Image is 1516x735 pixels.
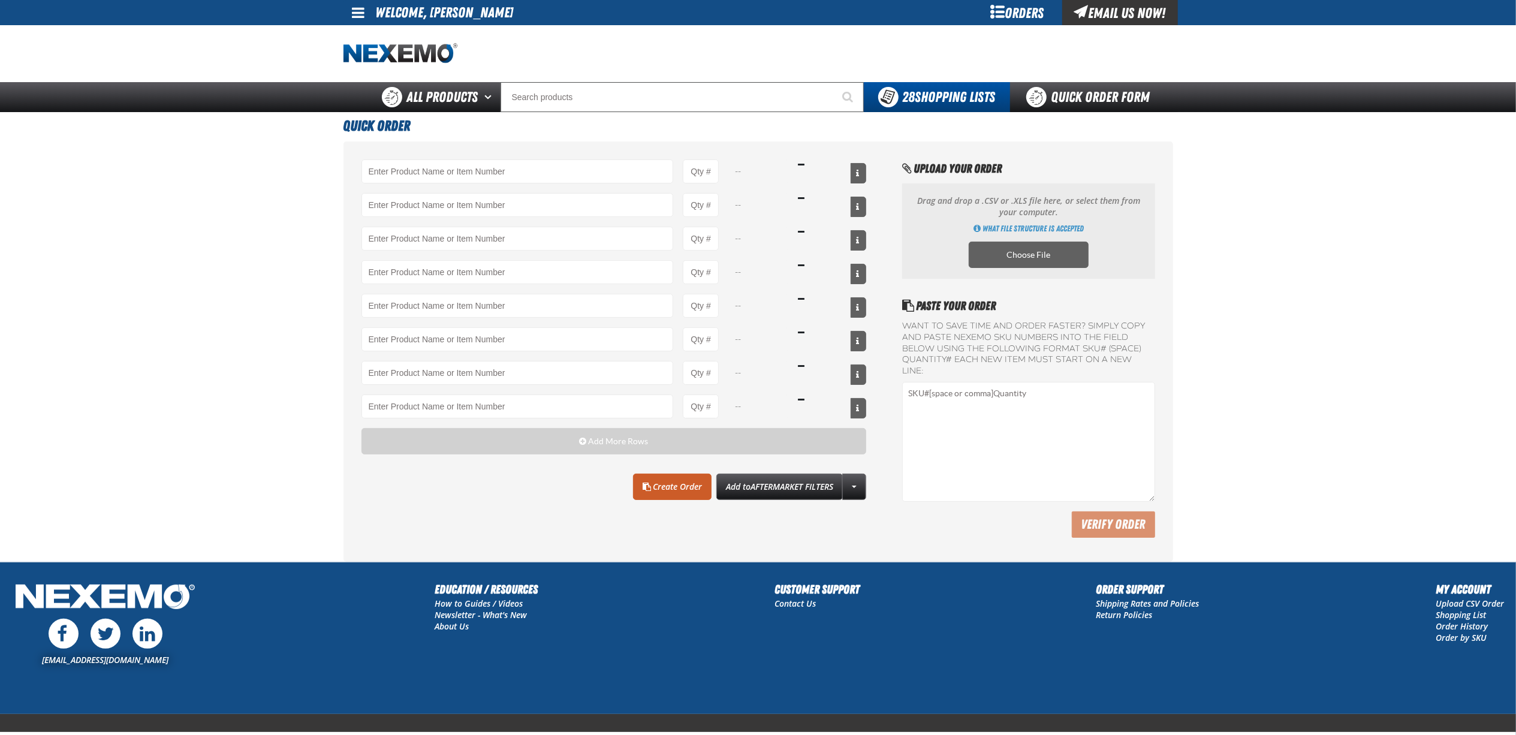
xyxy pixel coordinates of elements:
a: Contact Us [774,598,816,609]
input: Product [361,159,674,183]
h2: Education / Resources [435,580,538,598]
a: Order History [1436,620,1488,632]
span: Shopping Lists [903,89,996,106]
button: Add toAFTERMARKET FILTERS [716,474,843,500]
span: Add to [726,481,833,492]
a: Shipping Rates and Policies [1096,598,1199,609]
button: View All Prices [851,163,866,183]
: Product [361,260,674,284]
h2: Customer Support [774,580,860,598]
span: AFTERMARKET FILTERS [751,481,833,492]
input: Search [501,82,864,112]
a: Create Order [633,474,712,500]
button: View All Prices [851,264,866,284]
span: Add More Rows [588,436,648,446]
button: Add More Rows [361,428,867,454]
span: Quick Order [343,118,411,134]
input: Product Quantity [683,159,719,183]
a: Get Directions of how to import multiple products using an CSV, XLSX or ODS file. Opens a popup [974,223,1084,234]
button: Start Searching [834,82,864,112]
strong: 28 [903,89,915,106]
input: Product Quantity [683,193,719,217]
button: View All Prices [851,197,866,217]
a: Shopping List [1436,609,1486,620]
label: Want to save time and order faster? Simply copy and paste NEXEMO SKU numbers into the field below... [902,321,1155,377]
button: View All Prices [851,398,866,418]
img: Nexemo logo [343,43,457,64]
label: Choose CSV, XLSX or ODS file to import multiple products. Opens a popup [969,242,1089,268]
a: How to Guides / Videos [435,598,523,609]
input: Product Quantity [683,394,719,418]
a: [EMAIL_ADDRESS][DOMAIN_NAME] [42,654,168,665]
button: View All Prices [851,365,866,385]
button: View All Prices [851,331,866,351]
input: Product Quantity [683,227,719,251]
: Product [361,394,674,418]
input: Product Quantity [683,260,719,284]
input: Product Quantity [683,361,719,385]
a: Quick Order Form [1010,82,1173,112]
button: Open All Products pages [481,82,501,112]
a: Newsletter - What's New [435,609,528,620]
span: All Products [407,86,478,108]
: Product [361,294,674,318]
a: Order by SKU [1436,632,1487,643]
a: Home [343,43,457,64]
h2: Paste Your Order [902,297,1155,315]
: Product [361,227,674,251]
button: View All Prices [851,230,866,251]
a: Return Policies [1096,609,1153,620]
a: Upload CSV Order [1436,598,1504,609]
button: View All Prices [851,297,866,318]
h2: My Account [1436,580,1504,598]
a: About Us [435,620,469,632]
h2: Upload Your Order [902,159,1155,177]
: Product [361,193,674,217]
: Product [361,327,674,351]
input: Product Quantity [683,327,719,351]
h2: Order Support [1096,580,1199,598]
img: Nexemo Logo [12,580,198,616]
button: You have 28 Shopping Lists. Open to view details [864,82,1010,112]
p: Drag and drop a .CSV or .XLS file here, or select them from your computer. [914,195,1143,218]
input: Product Quantity [683,294,719,318]
: Product [361,361,674,385]
a: More Actions [842,474,866,500]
